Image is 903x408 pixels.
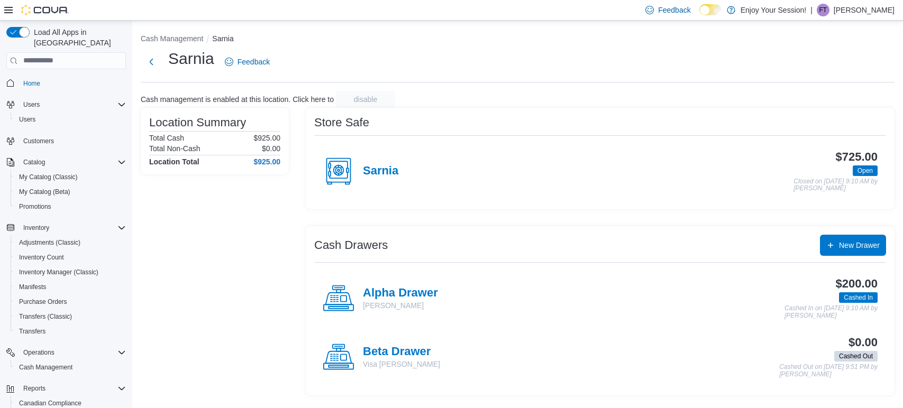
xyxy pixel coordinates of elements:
span: Adjustments (Classic) [19,238,80,247]
h4: Location Total [149,157,199,166]
img: Cova [21,5,69,15]
span: Operations [19,346,126,359]
h3: Cash Drawers [314,239,388,252]
h3: $200.00 [836,277,878,290]
span: Adjustments (Classic) [15,236,126,249]
h6: Total Non-Cash [149,144,200,153]
span: Inventory Count [19,253,64,262]
span: Users [19,115,35,124]
span: Inventory Manager (Classic) [15,266,126,279]
a: Promotions [15,200,56,213]
h1: Sarnia [168,48,214,69]
input: Dark Mode [699,4,722,15]
span: Promotions [15,200,126,213]
span: Manifests [19,283,46,291]
span: My Catalog (Beta) [19,188,70,196]
span: Users [19,98,126,111]
span: Dark Mode [699,15,700,16]
span: My Catalog (Classic) [19,173,78,181]
button: Customers [2,133,130,149]
button: Users [11,112,130,127]
h3: Store Safe [314,116,369,129]
button: Home [2,76,130,91]
span: Cashed Out [839,351,873,361]
a: Inventory Count [15,251,68,264]
button: Inventory Manager (Classic) [11,265,130,280]
span: FT [819,4,827,16]
p: Closed on [DATE] 9:10 AM by [PERSON_NAME] [793,178,878,192]
span: Purchase Orders [19,298,67,306]
span: My Catalog (Beta) [15,186,126,198]
span: Users [23,100,40,109]
span: New Drawer [839,240,880,251]
a: Inventory Manager (Classic) [15,266,103,279]
span: Promotions [19,202,51,211]
p: $925.00 [253,134,280,142]
button: Operations [2,345,130,360]
span: Operations [23,348,54,357]
button: disable [336,91,395,108]
span: Transfers (Classic) [15,310,126,323]
span: Customers [19,134,126,147]
p: Cashed Out on [DATE] 9:51 PM by [PERSON_NAME] [779,364,878,378]
span: Cashed In [844,293,873,302]
span: My Catalog (Classic) [15,171,126,183]
span: Cash Management [15,361,126,374]
button: Sarnia [212,34,233,43]
span: Transfers (Classic) [19,312,72,321]
a: Manifests [15,281,50,293]
button: My Catalog (Beta) [11,184,130,199]
a: Adjustments (Classic) [15,236,85,249]
a: My Catalog (Beta) [15,186,75,198]
span: Manifests [15,281,126,293]
span: Load All Apps in [GEOGRAPHIC_DATA] [30,27,126,48]
a: Transfers [15,325,50,338]
span: Inventory Manager (Classic) [19,268,98,276]
a: Customers [19,135,58,147]
button: My Catalog (Classic) [11,170,130,184]
span: Inventory [23,224,49,232]
button: Transfers (Classic) [11,309,130,324]
h3: $0.00 [849,336,878,349]
button: Users [2,97,130,112]
p: [PERSON_NAME] [834,4,895,16]
h4: Sarnia [363,164,398,178]
span: Transfers [15,325,126,338]
span: Cashed Out [834,351,878,361]
span: Feedback [238,57,270,67]
h3: Location Summary [149,116,246,129]
button: Manifests [11,280,130,294]
span: Inventory [19,221,126,234]
span: Purchase Orders [15,295,126,308]
div: Franky Thomas [817,4,829,16]
p: Cashed In on [DATE] 9:10 AM by [PERSON_NAME] [785,305,878,319]
a: Feedback [221,51,274,72]
button: Reports [19,382,50,395]
span: Open [853,165,878,176]
button: Transfers [11,324,130,339]
span: Inventory Count [15,251,126,264]
p: Cash management is enabled at this location. Click here to [141,95,334,104]
button: Next [141,51,162,72]
a: Users [15,113,40,126]
button: Reports [2,381,130,396]
button: Operations [19,346,59,359]
span: Catalog [23,158,45,166]
span: disable [354,94,377,105]
span: Users [15,113,126,126]
a: Cash Management [15,361,77,374]
button: Inventory Count [11,250,130,265]
button: New Drawer [820,235,886,256]
a: Transfers (Classic) [15,310,76,323]
span: Catalog [19,156,126,169]
span: Transfers [19,327,45,336]
span: Home [19,77,126,90]
h4: $925.00 [253,157,280,166]
span: Open [858,166,873,175]
span: Feedback [658,5,690,15]
p: | [810,4,813,16]
h4: Alpha Drawer [363,286,438,300]
p: Enjoy Your Session! [741,4,807,16]
button: Users [19,98,44,111]
h3: $725.00 [836,151,878,163]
